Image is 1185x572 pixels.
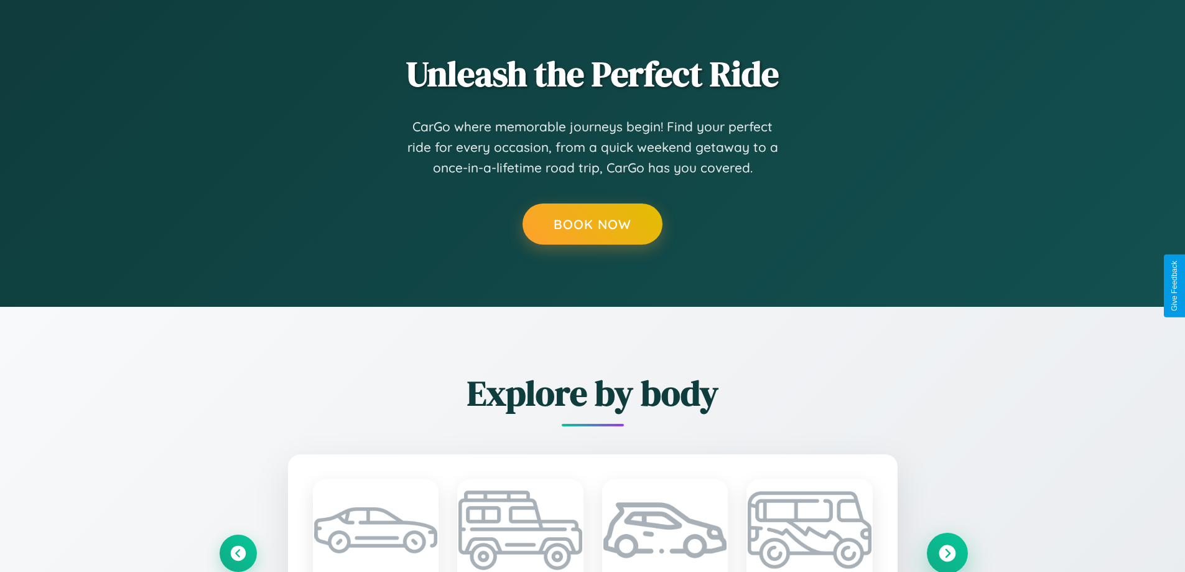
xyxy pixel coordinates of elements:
[220,50,966,98] h2: Unleash the Perfect Ride
[220,369,966,417] h2: Explore by body
[523,204,662,245] button: Book Now
[406,116,779,179] p: CarGo where memorable journeys begin! Find your perfect ride for every occasion, from a quick wee...
[1170,261,1179,311] div: Give Feedback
